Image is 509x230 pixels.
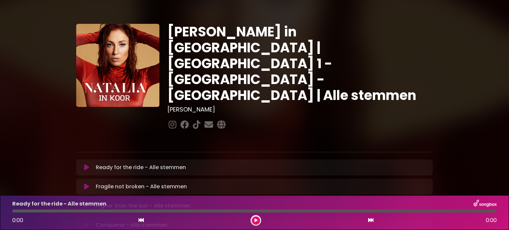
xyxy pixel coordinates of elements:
[96,163,186,171] p: Ready for the ride - Alle stemmen
[76,24,159,107] img: YTVS25JmS9CLUqXqkEhs
[486,216,497,224] span: 0:00
[96,183,187,191] p: Fragile not broken - Alle stemmen
[474,200,497,208] img: songbox-logo-white.png
[167,106,433,113] h3: [PERSON_NAME]
[12,216,23,224] span: 0:00
[12,200,106,208] p: Ready for the ride - Alle stemmen
[167,24,433,103] h1: [PERSON_NAME] in [GEOGRAPHIC_DATA] | [GEOGRAPHIC_DATA] 1 - [GEOGRAPHIC_DATA] - [GEOGRAPHIC_DATA] ...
